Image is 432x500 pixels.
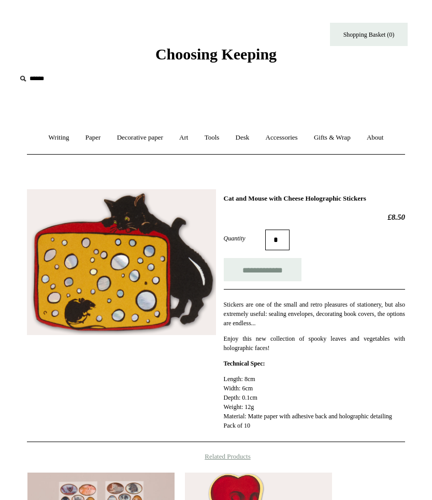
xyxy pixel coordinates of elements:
a: Writing [41,124,77,151]
a: Paper [78,124,108,151]
h2: £8.50 [224,213,405,222]
a: Accessories [258,124,305,151]
a: Choosing Keeping [155,54,277,61]
a: Decorative paper [110,124,170,151]
img: Cat and Mouse with Cheese Holographic Stickers [27,189,216,335]
a: About [359,124,391,151]
a: Art [172,124,195,151]
h1: Cat and Mouse with Cheese Holographic Stickers [224,194,405,203]
p: Stickers are one of the small and retro pleasures of stationery, but also extremely useful: seali... [224,300,405,328]
strong: Technical Spec: [224,360,265,367]
a: Tools [197,124,227,151]
a: Desk [228,124,257,151]
p: Enjoy this new collection of spooky leaves and vegetables with holographic faces! [224,334,405,353]
label: Quantity [224,234,265,243]
a: Shopping Basket (0) [330,23,408,46]
span: Choosing Keeping [155,46,277,63]
p: Length: 8cm Width: 6cm Depth: 0.1cm Weight: 12g Material: Matte paper with adhesive back and holo... [224,374,405,430]
a: Gifts & Wrap [307,124,358,151]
